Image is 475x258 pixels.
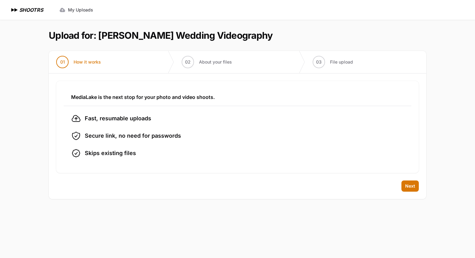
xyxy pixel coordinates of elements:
[74,59,101,65] span: How it works
[56,4,97,16] a: My Uploads
[405,183,415,189] span: Next
[174,51,239,73] button: 02 About your files
[185,59,191,65] span: 02
[330,59,353,65] span: File upload
[85,131,181,140] span: Secure link, no need for passwords
[199,59,232,65] span: About your files
[49,51,108,73] button: 01 How it works
[316,59,322,65] span: 03
[305,51,360,73] button: 03 File upload
[71,93,404,101] h3: MediaLake is the next stop for your photo and video shoots.
[60,59,65,65] span: 01
[401,180,419,192] button: Next
[19,6,43,14] h1: SHOOTRS
[10,6,19,14] img: SHOOTRS
[85,114,151,123] span: Fast, resumable uploads
[10,6,43,14] a: SHOOTRS SHOOTRS
[49,30,273,41] h1: Upload for: [PERSON_NAME] Wedding Videography
[85,149,136,158] span: Skips existing files
[68,7,93,13] span: My Uploads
